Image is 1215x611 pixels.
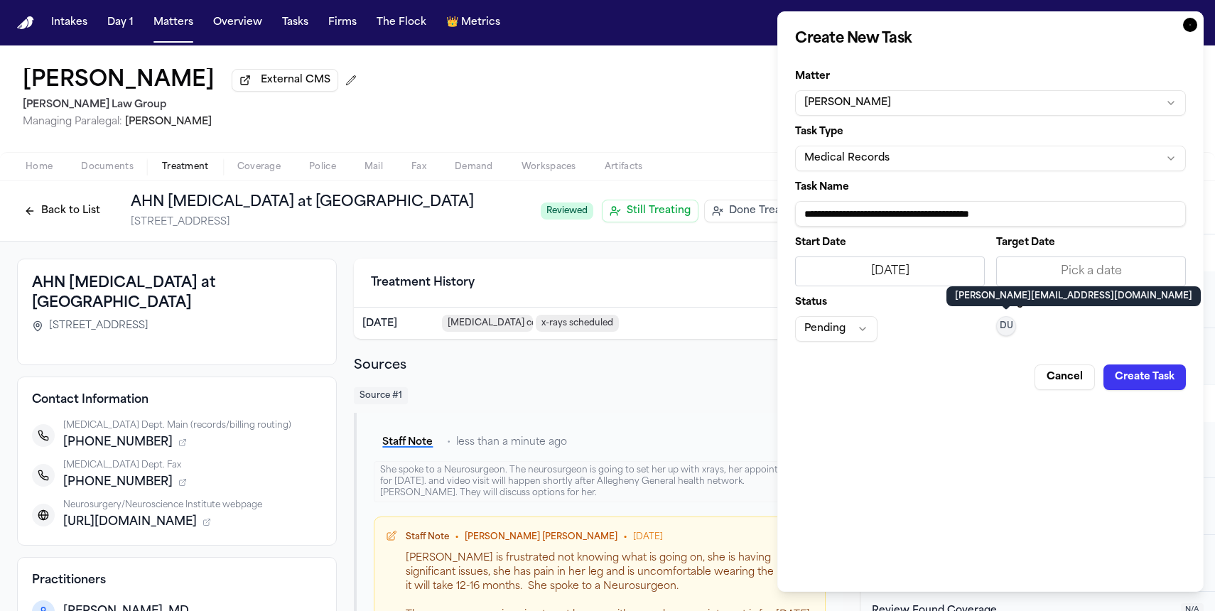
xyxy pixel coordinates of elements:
[795,72,1186,82] label: Matter
[955,291,1192,302] p: [PERSON_NAME][EMAIL_ADDRESS][DOMAIN_NAME]
[795,316,877,342] button: Pending
[1005,263,1177,280] div: Pick a date
[1000,320,1013,332] span: DU
[996,238,1186,248] label: Target Date
[996,316,1016,336] button: DU
[1103,364,1186,390] button: Create Task
[795,182,849,193] span: Task Name
[804,263,976,280] div: [DATE]
[996,256,1186,286] button: Pick a date
[795,29,1186,49] h2: Create New Task
[795,146,1186,171] button: Medical Records
[795,256,985,286] button: [DATE]
[795,238,985,248] label: Start Date
[795,90,1186,116] button: [PERSON_NAME]
[1035,364,1095,390] button: Cancel
[795,298,985,308] label: Status
[795,127,1186,137] label: Task Type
